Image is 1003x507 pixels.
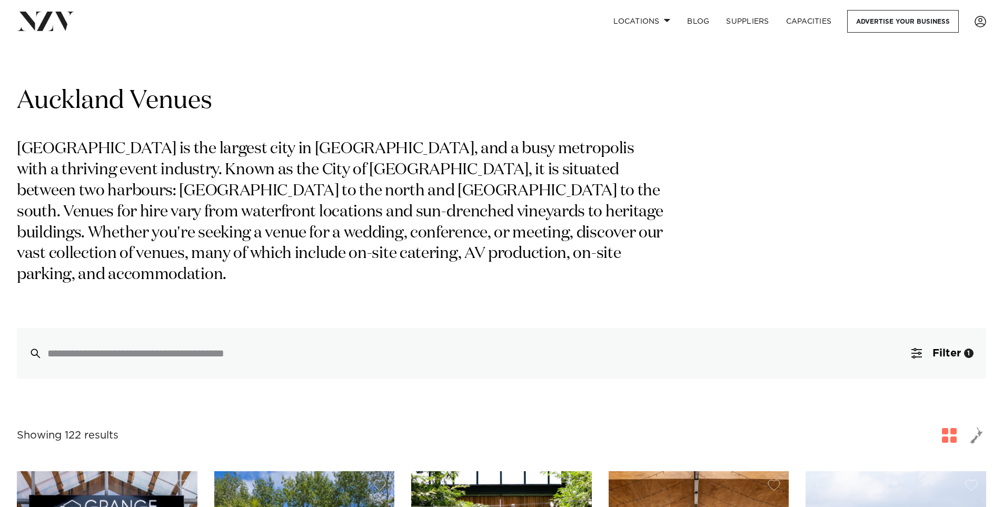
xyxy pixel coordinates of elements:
[899,328,986,379] button: Filter1
[964,349,974,358] div: 1
[17,12,74,31] img: nzv-logo.png
[778,10,840,33] a: Capacities
[847,10,959,33] a: Advertise your business
[17,139,668,286] p: [GEOGRAPHIC_DATA] is the largest city in [GEOGRAPHIC_DATA], and a busy metropolis with a thriving...
[718,10,777,33] a: SUPPLIERS
[932,348,961,359] span: Filter
[17,428,118,444] div: Showing 122 results
[679,10,718,33] a: BLOG
[17,85,986,118] h1: Auckland Venues
[605,10,679,33] a: Locations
